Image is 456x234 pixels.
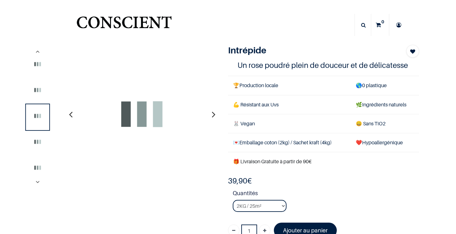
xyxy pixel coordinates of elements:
td: ❤️Hypoallergénique [351,133,419,152]
span: 🌿 [356,101,362,108]
span: 🌎 [356,82,362,88]
span: 😄 S [356,120,366,127]
span: 💪 Résistant aux Uvs [233,101,279,108]
font: Ajouter au panier [283,227,328,234]
button: Add to wishlist [406,45,419,57]
img: Product image [27,53,49,75]
span: 39,90 [228,176,247,185]
span: 💌 [233,139,239,146]
td: 0 plastique [351,76,419,95]
sup: 0 [380,19,386,25]
font: 🎁 Livraison Gratuite à partir de 90€ [233,158,311,165]
td: ans TiO2 [351,114,419,133]
img: Conscient [75,13,173,38]
span: Add to wishlist [410,48,415,55]
h1: Intrépide [228,45,390,56]
h4: Un rose poudré plein de douceur et de délicatesse [237,60,410,70]
a: Logo of Conscient [75,13,173,38]
img: Product image [27,79,49,101]
td: Ingrédients naturels [351,95,419,114]
strong: Quantités [233,189,419,200]
td: Emballage coton (2kg) / Sachet kraft (4kg) [228,133,351,152]
img: Product image [72,45,212,184]
span: 🐰 Vegan [233,120,255,127]
a: 0 [371,14,389,36]
img: Product image [27,157,49,179]
td: Production locale [228,76,351,95]
img: Product image [27,131,49,153]
img: Product image [27,105,49,127]
span: 🏆 [233,82,239,88]
b: € [228,176,252,185]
